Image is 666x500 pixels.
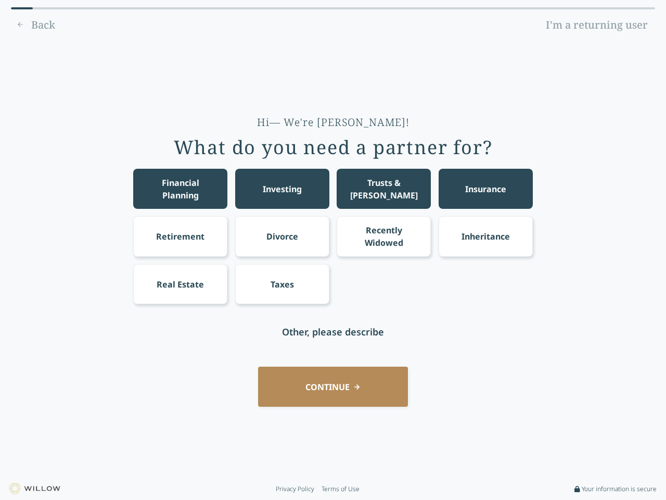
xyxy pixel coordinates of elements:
[266,230,298,243] div: Divorce
[258,367,408,407] button: CONTINUE
[539,17,655,33] a: I'm a returning user
[276,485,314,493] a: Privacy Policy
[271,278,294,291] div: Taxes
[582,485,657,493] span: Your information is secure
[143,177,218,202] div: Financial Planning
[347,224,421,249] div: Recently Widowed
[462,230,510,243] div: Inheritance
[174,137,493,158] div: What do you need a partner for?
[157,278,204,291] div: Real Estate
[282,324,384,339] div: Other, please describe
[257,115,409,130] div: Hi— We're [PERSON_NAME]!
[347,177,421,202] div: Trusts & [PERSON_NAME]
[11,7,33,9] div: 0% complete
[263,183,302,195] div: Investing
[9,483,60,494] img: Willow logo
[465,183,506,195] div: Insurance
[156,230,204,243] div: Retirement
[322,485,360,493] a: Terms of Use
